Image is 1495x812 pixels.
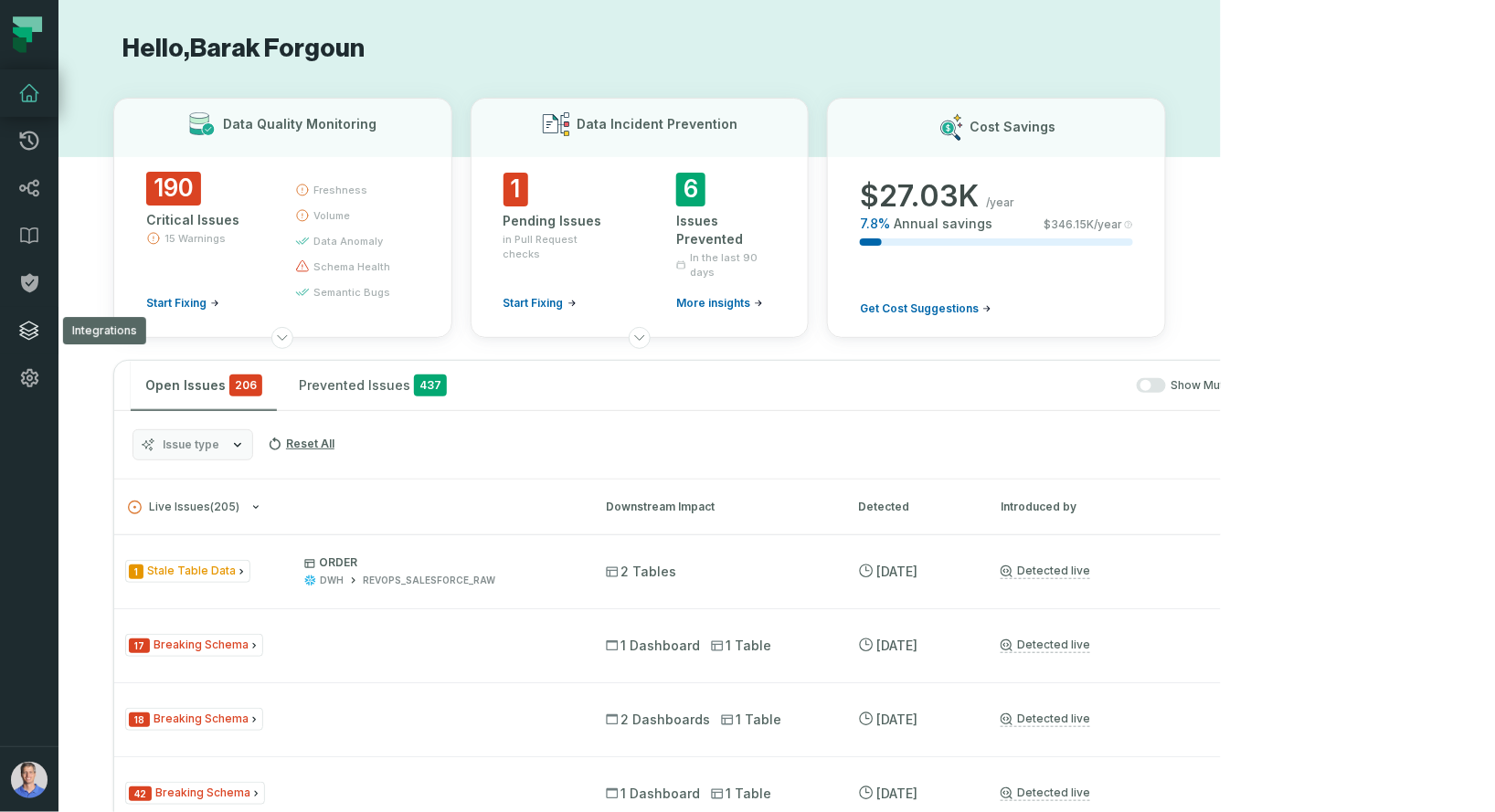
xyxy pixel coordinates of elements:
div: Issues Prevented [676,212,776,248]
span: 1 Dashboard [606,637,700,655]
span: $ 346.15K /year [1044,217,1122,232]
relative-time: Aug 17, 2025, 4:01 PM GMT+3 [876,786,917,801]
span: Issue Type [125,708,263,731]
span: 15 Warnings [164,231,226,246]
span: volume [313,208,350,223]
button: Reset All [260,429,342,459]
button: Open Issues [131,361,277,410]
span: Annual savings [894,215,992,233]
span: Severity [129,638,150,653]
a: Detected live [1001,638,1090,653]
a: Start Fixing [146,296,219,311]
span: 1 Table [711,785,771,803]
button: Prevented Issues [284,361,461,410]
span: schema health [313,259,390,274]
span: 7.8 % [860,215,890,233]
div: Show Muted [469,378,1239,394]
span: 1 Dashboard [606,785,700,803]
button: Data Quality Monitoring190Critical Issues15 WarningsStart Fixingfreshnessvolumedata anomalyschema... [113,98,452,338]
img: avatar of Barak Forgoun [11,762,48,798]
div: Integrations [63,317,146,344]
span: Live Issues ( 205 ) [128,501,239,514]
span: 2 Dashboards [606,711,710,729]
span: data anomaly [313,234,383,248]
span: Start Fixing [146,296,207,311]
a: Get Cost Suggestions [860,301,991,316]
span: Severity [129,712,150,727]
p: ORDER [304,555,573,570]
span: Issue type [163,438,219,452]
div: Introduced by [1002,499,1254,515]
a: Detected live [1001,564,1090,579]
h3: Cost Savings [970,118,1055,136]
span: /year [986,195,1014,210]
button: Data Incident Prevention1Pending Issuesin Pull Request checksStart Fixing6Issues PreventedIn the ... [471,98,810,338]
span: freshness [313,183,367,197]
span: Issue Type [125,560,250,583]
span: Issue Type [125,782,265,805]
span: Issue Type [125,634,263,657]
span: Severity [129,786,152,801]
a: Detected live [1001,786,1090,801]
span: critical issues and errors combined [229,374,262,396]
span: $ 27.03K [860,178,979,215]
div: Critical Issues [146,211,262,229]
span: More insights [676,296,750,311]
h3: Data Incident Prevention [577,115,737,133]
span: 437 [414,374,447,396]
button: Issue type [133,429,253,460]
span: Get Cost Suggestions [860,301,979,316]
span: in Pull Request checks [504,232,603,261]
div: Detected [859,499,969,515]
div: Downstream Impact [607,499,826,515]
a: More insights [676,296,763,311]
a: Start Fixing [504,296,577,311]
span: 1 [504,173,528,206]
span: 6 [676,173,705,206]
span: 1 Table [721,711,781,729]
button: Cost Savings$27.03K/year7.8%Annual savings$346.15K/yearGet Cost Suggestions [827,98,1166,338]
relative-time: Aug 18, 2025, 5:55 AM GMT+3 [876,564,917,579]
div: Pending Issues [504,212,603,230]
span: In the last 90 days [690,250,776,279]
span: Start Fixing [504,296,564,311]
h1: Hello, Barak Forgoun [113,33,1166,65]
span: Severity [129,564,143,579]
relative-time: Aug 17, 2025, 4:01 PM GMT+3 [876,638,917,653]
span: 1 Table [711,637,771,655]
relative-time: Aug 17, 2025, 4:01 PM GMT+3 [876,712,917,727]
span: 190 [146,172,201,206]
span: 2 Tables [606,563,676,581]
a: Detected live [1001,712,1090,727]
button: Live Issues(205) [128,501,574,514]
div: REVOPS_SALESFORCE_RAW [363,574,495,587]
div: DWH [320,574,344,587]
h3: Data Quality Monitoring [223,115,376,133]
span: semantic bugs [313,285,390,300]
